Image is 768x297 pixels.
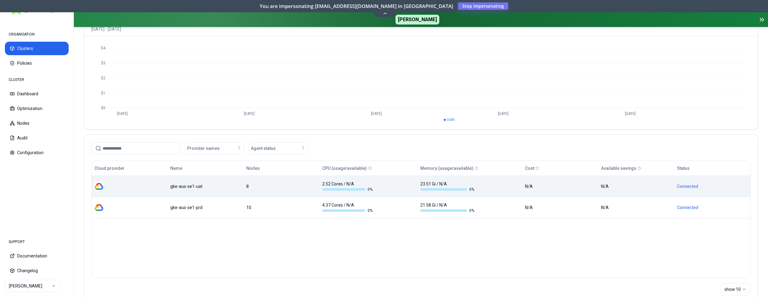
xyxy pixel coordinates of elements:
[246,183,317,189] div: 8
[5,249,69,263] button: Documentation
[322,187,376,192] div: 0 %
[5,131,69,145] button: Audit
[249,142,308,154] button: Agent status
[94,162,125,174] button: Cloud provider
[94,182,104,191] img: gcp
[322,162,367,174] button: CPU (usage/available)
[101,61,105,65] tspan: $3
[525,183,596,189] div: N/A
[246,162,260,174] button: Nodes
[601,204,672,211] div: N/A
[94,203,104,212] img: gcp
[5,42,69,55] button: Clusters
[251,145,276,151] span: Agent status
[371,112,382,116] tspan: [DATE]
[420,181,474,192] div: 23.51 Gi / N/A
[170,183,241,189] div: gke-aus-se1-uat
[677,183,747,189] div: Connected
[101,46,106,50] tspan: $4
[187,145,220,151] span: Provider names
[5,236,69,248] div: SUPPORT
[322,202,376,213] div: 4.37 Cores / N/A
[5,102,69,115] button: Optimization
[117,112,128,116] tspan: [DATE]
[420,208,474,213] div: 0 %
[5,264,69,277] button: Changelog
[395,15,439,25] span: [PERSON_NAME]
[170,204,241,211] div: gke-aus-se1-prd
[170,162,182,174] button: Name
[525,162,534,174] button: Cost
[5,56,69,70] button: Policies
[5,87,69,101] button: Dashboard
[677,165,690,171] div: Status
[677,204,747,211] div: Connected
[101,76,105,80] tspan: $2
[322,181,376,192] div: 2.52 Cores / N/A
[420,202,474,213] div: 21.58 Gi / N/A
[5,116,69,130] button: Nodes
[5,146,69,159] button: Configuration
[498,112,509,116] tspan: [DATE]
[601,162,636,174] button: Available savings
[322,208,376,213] div: 0 %
[185,142,244,154] button: Provider names
[601,183,672,189] div: N/A
[101,106,105,110] tspan: $0
[525,204,596,211] div: N/A
[244,112,255,116] tspan: [DATE]
[91,26,133,32] span: [DATE] - [DATE]
[420,162,473,174] button: Memory (usage/available)
[5,74,69,86] div: CLUSTER
[5,28,69,40] div: ORGANISATION
[447,117,455,122] span: cost
[101,91,105,95] tspan: $1
[246,204,317,211] div: 10
[420,187,474,192] div: 0 %
[625,112,636,116] tspan: [DATE]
